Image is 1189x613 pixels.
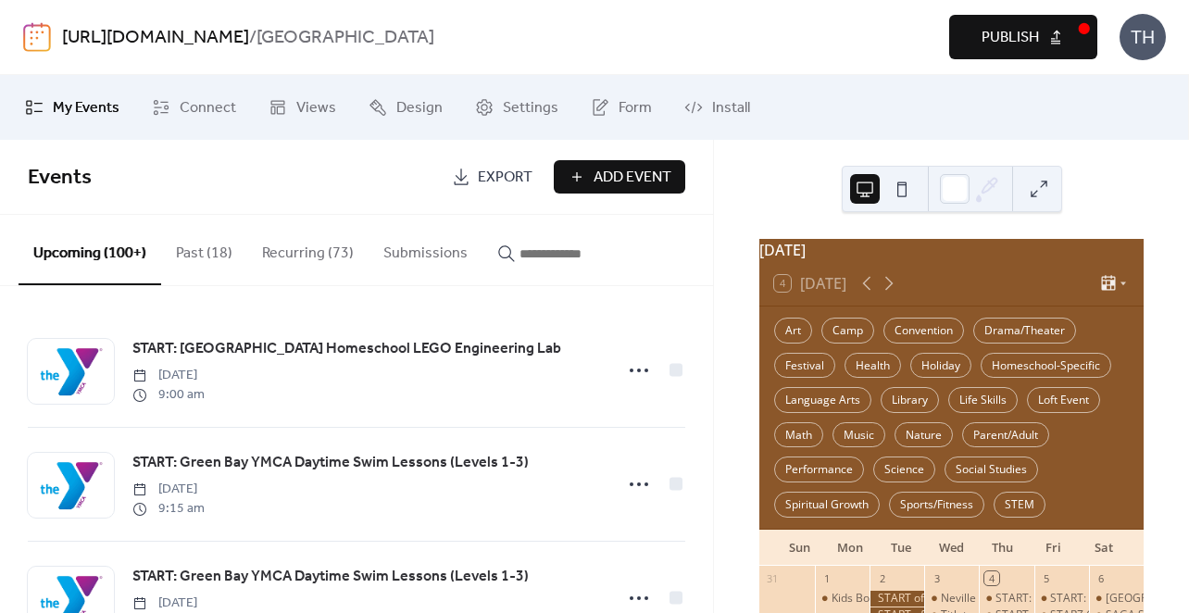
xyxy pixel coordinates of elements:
[180,97,236,119] span: Connect
[977,530,1028,567] div: Thu
[28,157,92,198] span: Events
[821,318,874,344] div: Camp
[62,20,249,56] a: [URL][DOMAIN_NAME]
[941,591,1145,607] div: Neville Public Museum: Explorer [DATE]
[774,353,835,379] div: Festival
[554,160,685,194] button: Add Event
[875,571,889,585] div: 2
[1120,14,1166,60] div: TH
[355,82,457,132] a: Design
[984,571,998,585] div: 4
[132,337,561,361] a: START: [GEOGRAPHIC_DATA] Homeschool LEGO Engineering Lab
[19,215,161,285] button: Upcoming (100+)
[820,571,834,585] div: 1
[257,20,434,56] b: [GEOGRAPHIC_DATA]
[1040,571,1054,585] div: 5
[973,318,1076,344] div: Drama/Theater
[255,82,350,132] a: Views
[981,353,1111,379] div: Homeschool-Specific
[774,457,864,482] div: Performance
[1078,530,1129,567] div: Sat
[889,492,984,518] div: Sports/Fitness
[994,492,1045,518] div: STEM
[132,452,529,474] span: START: Green Bay YMCA Daytime Swim Lessons (Levels 1-3)
[670,82,764,132] a: Install
[926,530,977,567] div: Wed
[948,387,1018,413] div: Life Skills
[132,385,205,405] span: 9:00 am
[979,591,1033,607] div: START: Green Bay YMCA Homeschool LEGO Engineering Lab
[53,97,119,119] span: My Events
[881,387,939,413] div: Library
[815,591,870,607] div: Kids Bowl Free: Buzz Social
[296,97,336,119] span: Views
[774,387,871,413] div: Language Arts
[577,82,666,132] a: Form
[132,566,529,588] span: START: Green Bay YMCA Daytime Swim Lessons (Levels 1-3)
[774,530,825,567] div: Sun
[132,366,205,385] span: [DATE]
[1095,571,1108,585] div: 6
[132,565,529,589] a: START: Green Bay YMCA Daytime Swim Lessons (Levels 1-3)
[369,215,482,283] button: Submissions
[132,594,212,613] span: [DATE]
[132,499,205,519] span: 9:15 am
[438,160,546,194] a: Export
[132,338,561,360] span: START: [GEOGRAPHIC_DATA] Homeschool LEGO Engineering Lab
[895,422,953,448] div: Nature
[461,82,572,132] a: Settings
[594,167,671,189] span: Add Event
[845,353,901,379] div: Health
[945,457,1038,482] div: Social Studies
[23,22,51,52] img: logo
[832,422,885,448] div: Music
[161,215,247,283] button: Past (18)
[138,82,250,132] a: Connect
[982,27,1039,49] span: Publish
[759,239,1144,261] div: [DATE]
[949,15,1097,59] button: Publish
[11,82,133,132] a: My Events
[825,530,876,567] div: Mon
[876,530,927,567] div: Tue
[1027,387,1100,413] div: Loft Event
[1028,530,1079,567] div: Fri
[774,422,823,448] div: Math
[774,318,812,344] div: Art
[132,451,529,475] a: START: Green Bay YMCA Daytime Swim Lessons (Levels 1-3)
[712,97,750,119] span: Install
[503,97,558,119] span: Settings
[132,480,205,499] span: [DATE]
[910,353,971,379] div: Holiday
[930,571,944,585] div: 3
[396,97,443,119] span: Design
[873,457,935,482] div: Science
[870,591,924,607] div: START of Green Bay YMCA Classes: SEPTEMBER Session
[1089,591,1144,607] div: Bridge Point Church: Family Fun Fest
[924,591,979,607] div: Neville Public Museum: Explorer Wednesday
[249,20,257,56] b: /
[478,167,532,189] span: Export
[832,591,970,607] div: Kids Bowl Free: Buzz Social
[774,492,880,518] div: Spiritual Growth
[765,571,779,585] div: 31
[247,215,369,283] button: Recurring (73)
[1034,591,1089,607] div: START: Hands on Deck - SLOYD
[619,97,652,119] span: Form
[962,422,1049,448] div: Parent/Adult
[883,318,964,344] div: Convention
